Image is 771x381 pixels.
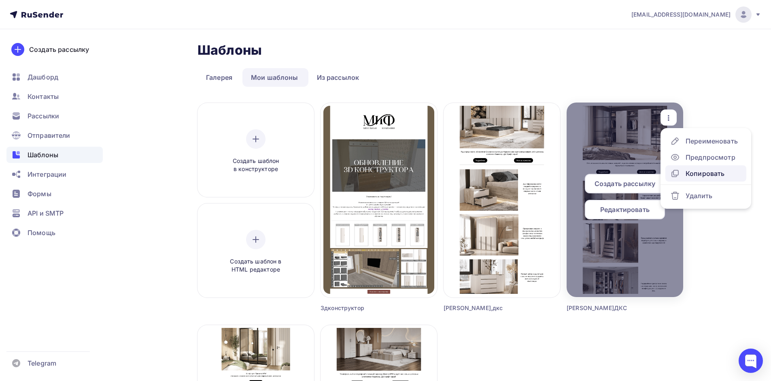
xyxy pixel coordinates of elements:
span: Отправители [28,131,70,140]
span: Шаблоны [28,150,58,160]
span: Создать рассылку [595,179,655,188]
a: Из рассылок [308,68,368,87]
span: Интеграции [28,169,66,179]
a: Контакты [6,88,103,105]
span: Редактировать [600,205,650,214]
span: Создать шаблон в HTML редакторе [217,257,294,274]
div: Копировать [686,169,724,178]
a: Галерея [198,68,241,87]
div: Предпросмотр [686,152,735,162]
span: Помощь [28,228,55,238]
span: Создать шаблон в конструкторе [217,157,294,173]
a: Рассылки [6,108,103,124]
a: Шаблоны [6,147,103,163]
a: Дашборд [6,69,103,85]
div: Создать рассылку [29,45,89,54]
a: Мои шаблоны [242,68,307,87]
span: Формы [28,189,51,199]
div: Переименовать [686,136,738,146]
h2: Шаблоны [198,42,262,58]
div: [PERSON_NAME],дкс [444,304,531,312]
span: Telegram [28,358,56,368]
div: Удалить [686,191,712,201]
div: 3дконструктор [321,304,408,312]
span: Контакты [28,92,59,101]
span: API и SMTP [28,208,64,218]
span: Дашборд [28,72,58,82]
div: [PERSON_NAME]ДКС [567,304,654,312]
a: Формы [6,186,103,202]
a: Отправители [6,127,103,143]
span: Рассылки [28,111,59,121]
a: [EMAIL_ADDRESS][DOMAIN_NAME] [631,6,761,23]
span: [EMAIL_ADDRESS][DOMAIN_NAME] [631,11,731,19]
